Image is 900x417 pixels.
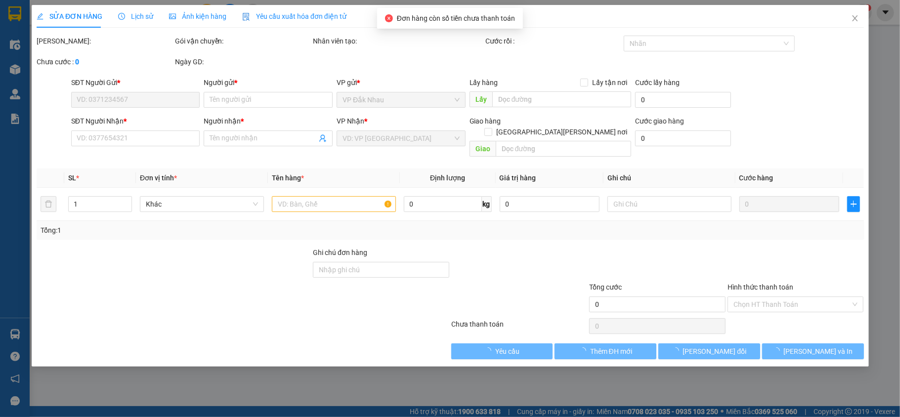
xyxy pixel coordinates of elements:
[169,12,226,20] span: Ảnh kiện hàng
[492,126,631,137] span: [GEOGRAPHIC_DATA][PERSON_NAME] nơi
[851,14,858,22] span: close
[484,347,495,354] span: loading
[41,196,56,212] button: delete
[603,168,735,188] th: Ghi chú
[739,174,773,182] span: Cước hàng
[41,225,348,236] div: Tổng: 1
[397,14,515,22] span: Đơn hàng còn số tiền chưa thanh toán
[204,116,333,126] div: Người nhận
[590,346,632,357] span: Thêm ĐH mới
[313,36,483,46] div: Nhân viên tạo:
[169,13,176,20] span: picture
[485,36,622,46] div: Cước rồi :
[848,200,859,208] span: plus
[140,174,177,182] span: Đơn vị tính
[739,196,839,212] input: 0
[451,343,553,359] button: Yêu cầu
[672,347,683,354] span: loading
[469,117,501,125] span: Giao hàng
[242,13,250,21] img: icon
[589,283,622,291] span: Tổng cước
[783,346,853,357] span: [PERSON_NAME] và In
[37,12,102,20] span: SỬA ĐƠN HÀNG
[37,13,43,20] span: edit
[174,36,311,46] div: Gói vận chuyển:
[495,141,631,157] input: Dọc đường
[37,56,173,67] div: Chưa cước :
[68,174,76,182] span: SL
[658,343,760,359] button: [PERSON_NAME] đổi
[450,319,588,336] div: Chưa thanh toán
[272,174,304,182] span: Tên hàng
[469,79,498,86] span: Lấy hàng
[469,141,495,157] span: Giao
[762,343,864,359] button: [PERSON_NAME] và In
[635,79,680,86] label: Cước lấy hàng
[430,174,465,182] span: Định lượng
[683,346,746,357] span: [PERSON_NAME] đổi
[499,174,536,182] span: Giá trị hàng
[75,58,79,66] b: 0
[481,196,491,212] span: kg
[579,347,590,354] span: loading
[495,346,519,357] span: Yêu cầu
[469,91,492,107] span: Lấy
[588,77,631,88] span: Lấy tận nơi
[146,197,258,211] span: Khác
[313,262,449,278] input: Ghi chú đơn hàng
[607,196,731,212] input: Ghi Chú
[772,347,783,354] span: loading
[319,134,327,142] span: user-add
[118,13,125,20] span: clock-circle
[847,196,860,212] button: plus
[37,36,173,46] div: [PERSON_NAME]:
[841,5,868,33] button: Close
[313,249,367,256] label: Ghi chú đơn hàng
[337,117,364,125] span: VP Nhận
[635,130,730,146] input: Cước giao hàng
[385,14,393,22] span: close-circle
[71,77,200,88] div: SĐT Người Gửi
[71,116,200,126] div: SĐT Người Nhận
[272,196,396,212] input: VD: Bàn, Ghế
[635,92,730,108] input: Cước lấy hàng
[635,117,684,125] label: Cước giao hàng
[337,77,466,88] div: VP gửi
[118,12,153,20] span: Lịch sử
[174,56,311,67] div: Ngày GD:
[555,343,656,359] button: Thêm ĐH mới
[492,91,631,107] input: Dọc đường
[728,283,793,291] label: Hình thức thanh toán
[204,77,333,88] div: Người gửi
[343,92,460,107] span: VP Đắk Nhau
[242,12,346,20] span: Yêu cầu xuất hóa đơn điện tử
